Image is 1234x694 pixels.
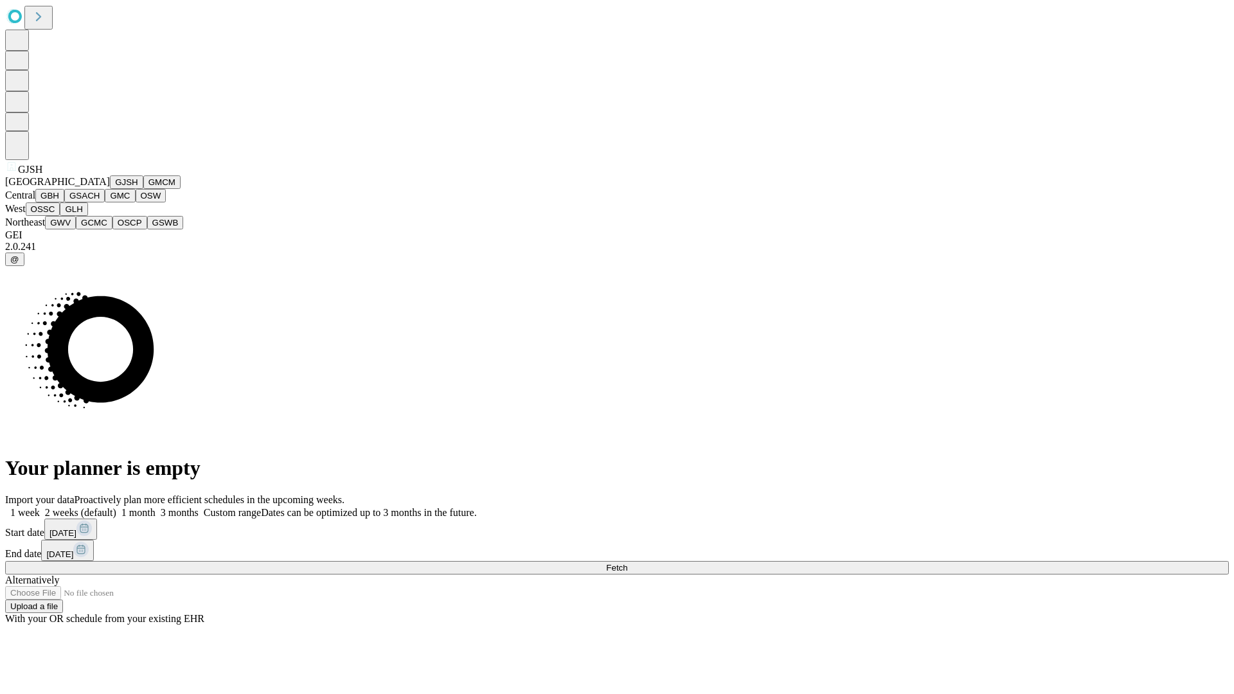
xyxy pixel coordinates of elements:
[5,229,1229,241] div: GEI
[161,507,199,518] span: 3 months
[49,528,76,538] span: [DATE]
[10,254,19,264] span: @
[60,202,87,216] button: GLH
[5,253,24,266] button: @
[5,176,110,187] span: [GEOGRAPHIC_DATA]
[5,241,1229,253] div: 2.0.241
[41,540,94,561] button: [DATE]
[45,216,76,229] button: GWV
[75,494,344,505] span: Proactively plan more efficient schedules in the upcoming weeks.
[204,507,261,518] span: Custom range
[44,519,97,540] button: [DATE]
[35,189,64,202] button: GBH
[110,175,143,189] button: GJSH
[46,549,73,559] span: [DATE]
[5,203,26,214] span: West
[5,519,1229,540] div: Start date
[261,507,476,518] span: Dates can be optimized up to 3 months in the future.
[136,189,166,202] button: OSW
[26,202,60,216] button: OSSC
[5,217,45,227] span: Northeast
[5,561,1229,574] button: Fetch
[64,189,105,202] button: GSACH
[18,164,42,175] span: GJSH
[5,574,59,585] span: Alternatively
[5,540,1229,561] div: End date
[121,507,156,518] span: 1 month
[10,507,40,518] span: 1 week
[147,216,184,229] button: GSWB
[45,507,116,518] span: 2 weeks (default)
[105,189,135,202] button: GMC
[143,175,181,189] button: GMCM
[5,190,35,200] span: Central
[5,600,63,613] button: Upload a file
[5,613,204,624] span: With your OR schedule from your existing EHR
[606,563,627,573] span: Fetch
[112,216,147,229] button: OSCP
[5,456,1229,480] h1: Your planner is empty
[5,494,75,505] span: Import your data
[76,216,112,229] button: GCMC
